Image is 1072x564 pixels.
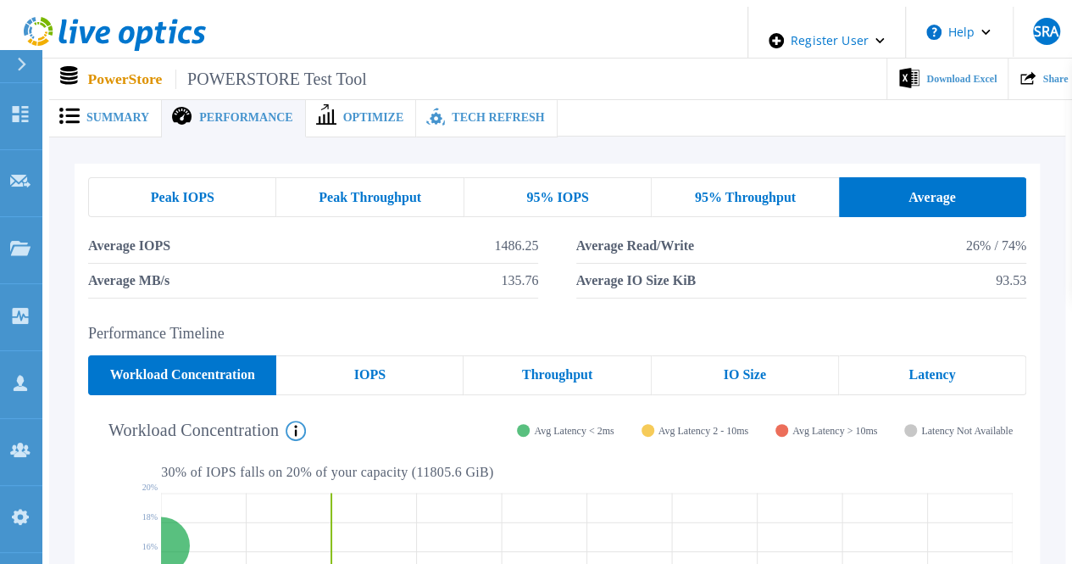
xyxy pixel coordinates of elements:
[88,325,1026,343] h2: Performance Timeline
[494,229,538,263] span: 1486.25
[926,74,997,84] span: Download Excel
[658,424,748,438] span: Avg Latency 2 - 10ms
[199,112,292,124] span: Performance
[906,7,1012,58] button: Help
[908,191,956,204] span: Average
[319,191,421,204] span: Peak Throughput
[88,264,169,298] span: Average MB/s
[175,70,366,89] span: POWERSTORE Test Tool
[110,368,255,382] span: Workload Concentration
[748,7,905,75] div: Register User
[996,264,1026,298] span: 93.53
[343,112,404,124] span: Optimize
[724,368,766,382] span: IO Size
[526,191,588,204] span: 95% IOPS
[86,112,149,124] span: Summary
[792,424,877,438] span: Avg Latency > 10ms
[108,421,306,441] h4: Workload Concentration
[1034,25,1058,38] span: SRA
[908,368,955,382] span: Latency
[576,229,694,263] span: Average Read/Write
[921,424,1013,438] span: Latency Not Available
[142,483,158,492] text: 20%
[534,424,614,438] span: Avg Latency < 2ms
[7,7,1065,521] div: ,
[354,368,386,382] span: IOPS
[966,229,1026,263] span: 26% / 74%
[452,112,544,124] span: Tech Refresh
[88,229,170,263] span: Average IOPS
[161,465,1013,480] p: 30 % of IOPS falls on 20 % of your capacity ( 11805.6 GiB )
[1042,74,1068,84] span: Share
[151,191,214,204] span: Peak IOPS
[88,70,367,89] p: PowerStore
[142,512,158,522] text: 18%
[501,264,538,298] span: 135.76
[576,264,696,298] span: Average IO Size KiB
[522,368,592,382] span: Throughput
[695,191,796,204] span: 95% Throughput
[142,542,158,551] text: 16%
